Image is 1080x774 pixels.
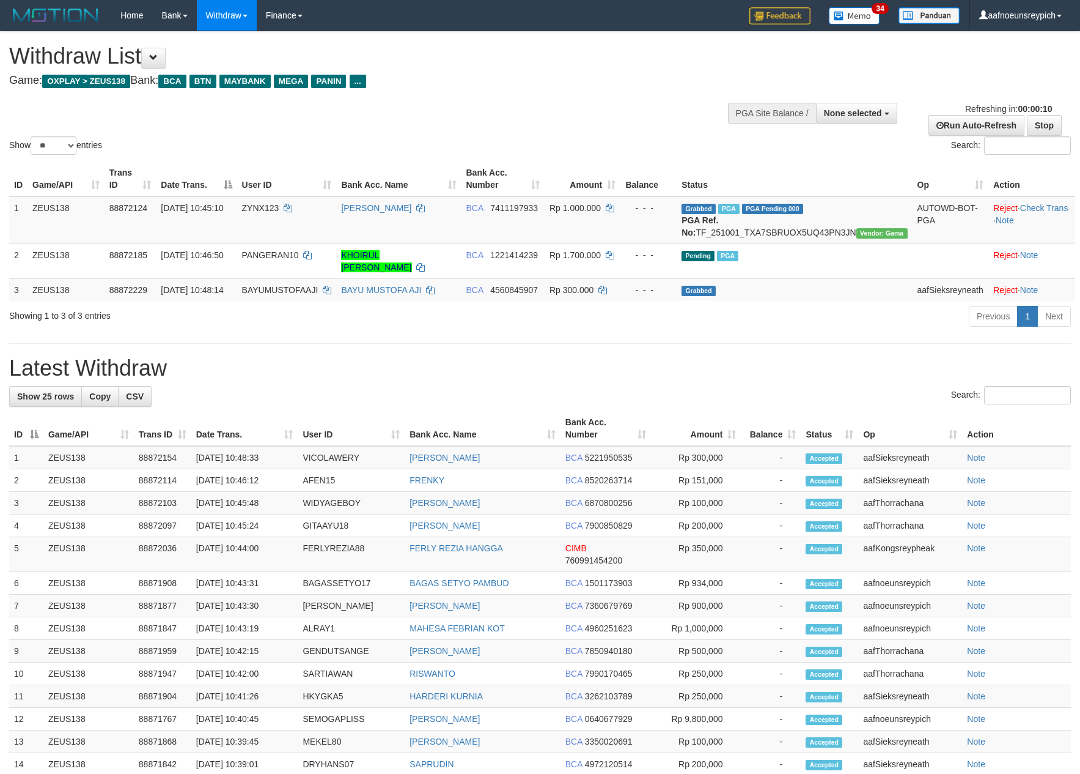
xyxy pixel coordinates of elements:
div: Showing 1 to 3 of 3 entries [9,305,441,322]
td: aafnoeunsreypich [858,708,962,731]
span: Copy 760991454200 to clipboard [565,556,622,565]
span: Copy 1221414239 to clipboard [490,250,538,260]
img: Button%20Memo.svg [829,7,880,24]
a: Note [967,498,985,508]
a: Show 25 rows [9,386,82,407]
span: Accepted [806,544,842,554]
td: ZEUS138 [43,663,134,685]
td: 88872154 [134,446,191,469]
span: Accepted [806,453,842,464]
span: Copy 1501173903 to clipboard [585,578,633,588]
td: WIDYAGEBOY [298,492,405,515]
select: Showentries [31,136,76,155]
span: PGA Pending [742,204,803,214]
span: Accepted [806,669,842,680]
span: Accepted [806,624,842,634]
td: 88872114 [134,469,191,492]
td: [PERSON_NAME] [298,595,405,617]
span: PANIN [311,75,346,88]
span: Marked by aafnoeunsreypich [717,251,738,261]
td: · · [988,196,1075,244]
h1: Latest Withdraw [9,356,1071,381]
td: ZEUS138 [43,685,134,708]
span: Copy 7411197933 to clipboard [490,203,538,213]
a: Note [967,759,985,769]
div: - - - [625,202,672,214]
span: BCA [565,737,582,746]
td: - [741,617,801,640]
th: Game/API: activate to sort column ascending [43,411,134,446]
a: Note [967,453,985,463]
th: ID: activate to sort column descending [9,411,43,446]
th: Status [677,162,912,196]
span: [DATE] 10:48:14 [161,285,223,295]
span: Copy 4560845907 to clipboard [490,285,538,295]
a: Check Trans [1020,203,1068,213]
a: Note [967,714,985,724]
span: Copy 4972120514 to clipboard [585,759,633,769]
td: 88871947 [134,663,191,685]
span: Copy 8520263714 to clipboard [585,475,633,485]
span: BAYUMUSTOFAAJI [242,285,318,295]
td: · [988,278,1075,301]
button: None selected [816,103,897,124]
td: ZEUS138 [28,278,105,301]
td: FERLYREZIA88 [298,537,405,572]
a: CSV [118,386,152,407]
td: Rp 934,000 [651,572,741,595]
td: TF_251001_TXA7SBRUOX5UQ43PN3JN [677,196,912,244]
span: BCA [565,601,582,611]
span: Accepted [806,499,842,509]
td: Rp 100,000 [651,492,741,515]
td: [DATE] 10:43:31 [191,572,298,595]
a: Copy [81,386,119,407]
span: Copy 3350020691 to clipboard [585,737,633,746]
td: Rp 100,000 [651,731,741,753]
td: 88872097 [134,515,191,537]
a: 1 [1017,306,1038,327]
td: [DATE] 10:41:26 [191,685,298,708]
td: [DATE] 10:45:48 [191,492,298,515]
td: 2 [9,244,28,278]
a: Note [1020,250,1038,260]
th: Balance: activate to sort column ascending [741,411,801,446]
b: PGA Ref. No: [681,215,718,237]
td: SARTIAWAN [298,663,405,685]
td: 3 [9,492,43,515]
td: Rp 200,000 [651,515,741,537]
td: Rp 900,000 [651,595,741,617]
span: BCA [565,521,582,530]
span: Copy 7990170465 to clipboard [585,669,633,679]
td: aafnoeunsreypich [858,572,962,595]
a: [PERSON_NAME] [410,646,480,656]
th: Balance [620,162,677,196]
th: Bank Acc. Name: activate to sort column ascending [336,162,461,196]
span: Copy 4960251623 to clipboard [585,623,633,633]
td: - [741,685,801,708]
span: BCA [565,646,582,656]
span: Vendor URL: https://trx31.1velocity.biz [856,228,908,239]
td: - [741,640,801,663]
th: Date Trans.: activate to sort column ascending [191,411,298,446]
td: 1 [9,196,28,244]
td: Rp 250,000 [651,685,741,708]
td: Rp 300,000 [651,446,741,469]
td: - [741,708,801,731]
span: MEGA [274,75,309,88]
th: Op: activate to sort column ascending [913,162,989,196]
a: Note [967,578,985,588]
th: Trans ID: activate to sort column ascending [134,411,191,446]
td: ZEUS138 [43,708,134,731]
td: 88872103 [134,492,191,515]
td: [DATE] 10:46:12 [191,469,298,492]
a: [PERSON_NAME] [410,714,480,724]
td: 5 [9,537,43,572]
span: 34 [872,3,888,14]
a: Note [1020,285,1038,295]
span: Accepted [806,521,842,532]
td: ZEUS138 [43,617,134,640]
span: Copy 5221950535 to clipboard [585,453,633,463]
td: aafnoeunsreypich [858,617,962,640]
td: [DATE] 10:44:00 [191,537,298,572]
span: BCA [565,623,582,633]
